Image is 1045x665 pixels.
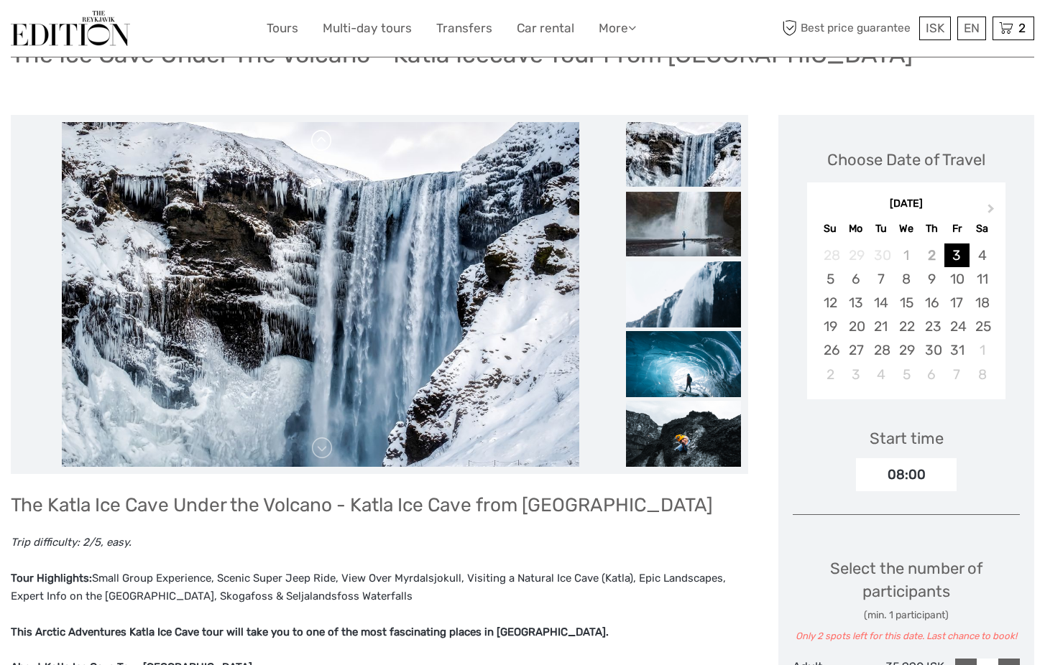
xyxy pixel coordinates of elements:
[778,17,916,40] span: Best price guarantee
[323,18,412,39] a: Multi-day tours
[868,338,893,362] div: Choose Tuesday, October 28th, 2025
[868,315,893,338] div: Choose Tuesday, October 21st, 2025
[868,363,893,386] div: Choose Tuesday, November 4th, 2025
[944,267,970,291] div: Choose Friday, October 10th, 2025
[793,608,1020,623] div: (min. 1 participant)
[827,149,985,171] div: Choose Date of Travel
[868,267,893,291] div: Choose Tuesday, October 7th, 2025
[436,18,492,39] a: Transfers
[165,22,183,39] button: Open LiveChat chat widget
[970,291,995,315] div: Choose Saturday, October 18th, 2025
[944,315,970,338] div: Choose Friday, October 24th, 2025
[970,315,995,338] div: Choose Saturday, October 25th, 2025
[818,338,843,362] div: Choose Sunday, October 26th, 2025
[893,219,919,238] div: We
[11,569,748,606] p: Small Group Experience, Scenic Super Jeep Ride, View Over Myrdalsjokull, Visiting a Natural Ice C...
[970,219,995,238] div: Sa
[919,363,944,386] div: Choose Thursday, November 6th, 2025
[970,338,995,362] div: Choose Saturday, November 1st, 2025
[267,18,298,39] a: Tours
[893,291,919,315] div: Choose Wednesday, October 15th, 2025
[919,291,944,315] div: Choose Thursday, October 16th, 2025
[811,243,1000,386] div: month 2025-10
[868,219,893,238] div: Tu
[893,243,919,267] div: Not available Wednesday, October 1st, 2025
[868,291,893,315] div: Choose Tuesday, October 14th, 2025
[843,291,868,315] div: Choose Monday, October 13th, 2025
[893,363,919,386] div: Choose Wednesday, November 5th, 2025
[11,11,130,46] img: The Reykjavík Edition
[868,243,893,267] div: Not available Tuesday, September 30th, 2025
[957,17,986,40] div: EN
[970,363,995,386] div: Choose Saturday, November 8th, 2025
[11,536,132,549] em: Trip difficulty: 2/5, easy.
[626,331,741,408] img: 95d4cbabe9f44aeeb6d29c863984a4ec.jpeg
[981,200,1004,223] button: Next Month
[11,494,748,517] h2: The Katla Ice Cave Under the Volcano - Katla Ice Cave from [GEOGRAPHIC_DATA]
[599,18,636,39] a: More
[970,243,995,267] div: Choose Saturday, October 4th, 2025
[11,626,609,638] strong: This Arctic Adventures Katla Ice Cave tour will take you to one of the most fascinating places in...
[919,243,944,267] div: Not available Thursday, October 2nd, 2025
[62,122,579,467] img: 49968a4350134f8db3b22b1fbeb8490b_main_slider.jpeg
[818,363,843,386] div: Choose Sunday, November 2nd, 2025
[807,197,1005,212] div: [DATE]
[11,572,92,585] strong: Tour Highlights:
[870,427,944,450] div: Start time
[843,338,868,362] div: Choose Monday, October 27th, 2025
[626,261,741,434] img: 34e1fe0dc7e948d99c70a67eb047172e.jpeg
[893,315,919,338] div: Choose Wednesday, October 22nd, 2025
[944,243,970,267] div: Choose Friday, October 3rd, 2025
[626,401,741,478] img: 16b404b21a5446bbb36fc130350002e2.jpeg
[20,25,162,37] p: We're away right now. Please check back later!
[843,363,868,386] div: Choose Monday, November 3rd, 2025
[893,338,919,362] div: Choose Wednesday, October 29th, 2025
[843,219,868,238] div: Mo
[843,243,868,267] div: Not available Monday, September 29th, 2025
[793,557,1020,643] div: Select the number of participants
[517,18,574,39] a: Car rental
[818,291,843,315] div: Choose Sunday, October 12th, 2025
[926,21,944,35] span: ISK
[626,192,741,256] img: 472557486867485a9f365ebd0882ac5d_slider_thumbnail.jpeg
[818,267,843,291] div: Choose Sunday, October 5th, 2025
[818,315,843,338] div: Choose Sunday, October 19th, 2025
[893,267,919,291] div: Choose Wednesday, October 8th, 2025
[626,122,741,187] img: 49968a4350134f8db3b22b1fbeb8490b_slider_thumbnail.jpeg
[843,267,868,291] div: Choose Monday, October 6th, 2025
[970,267,995,291] div: Choose Saturday, October 11th, 2025
[818,243,843,267] div: Not available Sunday, September 28th, 2025
[944,291,970,315] div: Choose Friday, October 17th, 2025
[793,630,1020,643] div: Only 2 spots left for this date. Last chance to book!
[944,338,970,362] div: Choose Friday, October 31st, 2025
[944,219,970,238] div: Fr
[919,338,944,362] div: Choose Thursday, October 30th, 2025
[919,315,944,338] div: Choose Thursday, October 23rd, 2025
[919,219,944,238] div: Th
[1016,21,1028,35] span: 2
[843,315,868,338] div: Choose Monday, October 20th, 2025
[944,363,970,386] div: Choose Friday, November 7th, 2025
[856,458,957,491] div: 08:00
[818,219,843,238] div: Su
[919,267,944,291] div: Choose Thursday, October 9th, 2025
